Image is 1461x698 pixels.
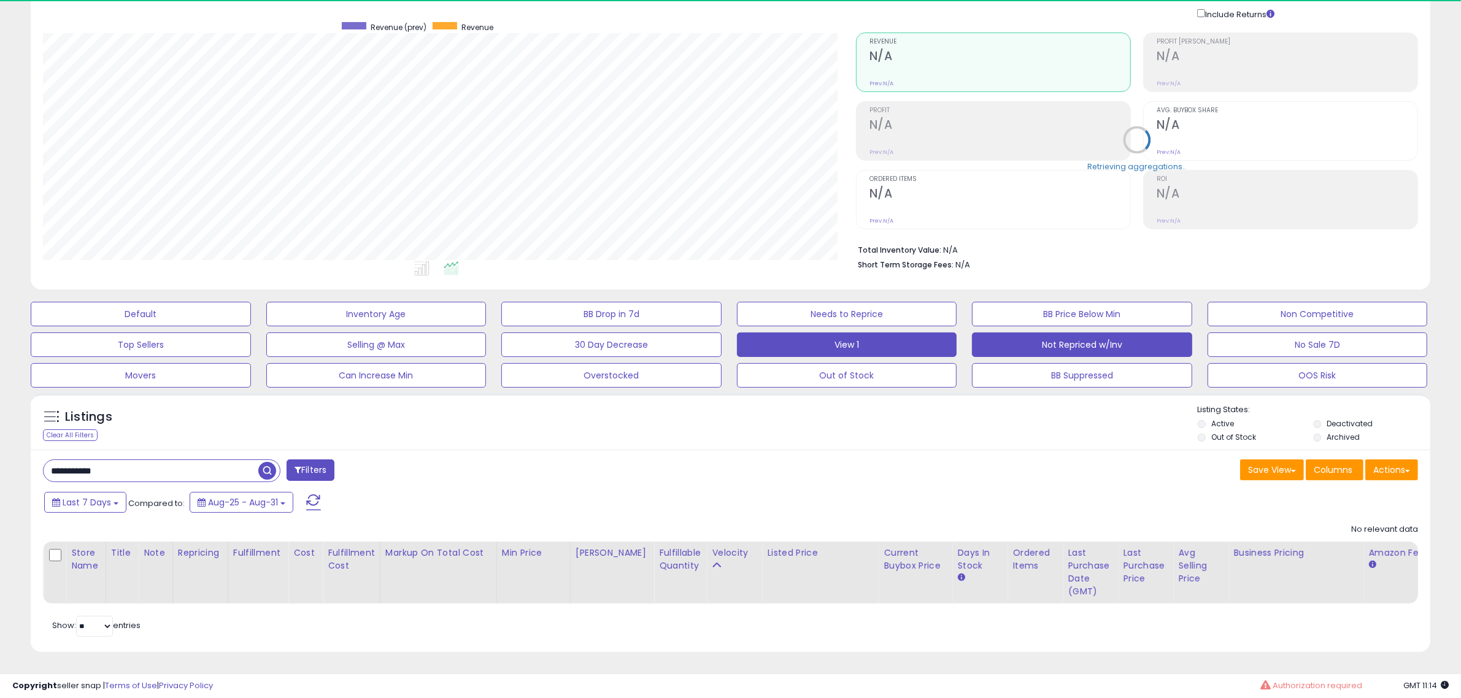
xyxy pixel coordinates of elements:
p: Listing States: [1198,404,1430,416]
button: Filters [287,459,334,481]
button: No Sale 7D [1208,332,1428,357]
small: Amazon Fees. [1368,559,1376,570]
div: Days In Stock [957,547,1002,572]
span: Revenue (prev) [371,22,426,33]
h5: Listings [65,408,112,426]
div: Velocity [712,547,757,559]
label: Deactivated [1327,418,1373,429]
button: BB Drop in 7d [501,302,722,326]
div: Markup on Total Cost [385,547,491,559]
button: BB Price Below Min [972,302,1192,326]
strong: Copyright [12,680,57,691]
div: Listed Price [767,547,873,559]
div: Store Name [71,547,101,572]
label: Out of Stock [1211,432,1256,442]
small: Days In Stock. [957,572,965,583]
button: Default [31,302,251,326]
label: Active [1211,418,1234,429]
div: Last Purchase Date (GMT) [1068,547,1112,598]
button: Top Sellers [31,332,251,357]
a: Privacy Policy [159,680,213,691]
button: Not Repriced w/Inv [972,332,1192,357]
div: Ordered Items [1012,547,1057,572]
span: 2025-09-8 11:14 GMT [1403,680,1449,691]
button: Columns [1306,459,1363,480]
span: Show: entries [52,619,141,631]
div: Include Returns [1188,7,1289,20]
button: OOS Risk [1208,363,1428,388]
div: Current Buybox Price [884,547,947,572]
a: Terms of Use [105,680,157,691]
div: Clear All Filters [43,429,98,441]
button: Needs to Reprice [737,302,957,326]
div: Cost [293,547,317,559]
button: Non Competitive [1208,302,1428,326]
div: Business Pricing [1233,547,1358,559]
div: Repricing [178,547,223,559]
button: Movers [31,363,251,388]
button: Selling @ Max [266,332,487,357]
div: No relevant data [1351,524,1418,535]
div: [PERSON_NAME] [576,547,649,559]
label: Archived [1327,432,1360,442]
span: Aug-25 - Aug-31 [208,496,278,508]
div: seller snap | | [12,680,213,692]
button: Actions [1365,459,1418,480]
button: 30 Day Decrease [501,332,722,357]
div: Fulfillable Quantity [659,547,701,572]
div: Title [111,547,133,559]
button: Inventory Age [266,302,487,326]
button: Aug-25 - Aug-31 [190,492,293,513]
button: View 1 [737,332,957,357]
div: Last Purchase Price [1123,547,1168,585]
button: Overstocked [501,363,722,388]
div: Retrieving aggregations.. [1087,161,1186,172]
button: Save View [1240,459,1304,480]
div: Fulfillment Cost [328,547,375,572]
div: Min Price [502,547,565,559]
th: The percentage added to the cost of goods (COGS) that forms the calculator for Min & Max prices. [380,542,496,604]
span: Revenue [461,22,493,33]
button: Out of Stock [737,363,957,388]
span: Last 7 Days [63,496,111,508]
span: Columns [1314,464,1352,476]
button: Can Increase Min [266,363,487,388]
div: Note [144,547,168,559]
div: Fulfillment [233,547,283,559]
button: BB Suppressed [972,363,1192,388]
div: Avg Selling Price [1178,547,1223,585]
button: Last 7 Days [44,492,126,513]
span: Compared to: [128,497,185,509]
